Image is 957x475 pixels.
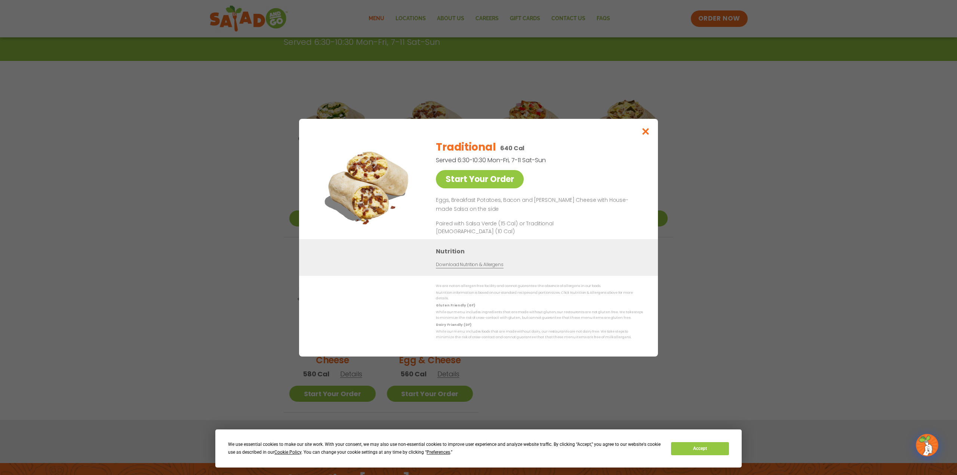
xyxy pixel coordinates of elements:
[436,155,604,165] p: Served 6:30-10:30 Mon-Fri, 7-11 Sat-Sun
[436,290,643,302] p: Nutrition information is based on our standard recipes and portion sizes. Click Nutrition & Aller...
[215,429,742,468] div: Cookie Consent Prompt
[436,139,496,155] h2: Traditional
[436,196,640,214] p: Eggs, Breakfast Potatoes, Bacon and [PERSON_NAME] Cheese with House-made Salsa on the side
[500,144,524,153] p: 640 Cal
[436,329,643,340] p: While our menu includes foods that are made without dairy, our restaurants are not dairy free. We...
[436,170,524,188] a: Start Your Order
[436,261,503,268] a: Download Nutrition & Allergens
[634,119,658,144] button: Close modal
[436,246,647,256] h3: Nutrition
[671,442,729,455] button: Accept
[436,219,574,235] p: Paired with Salsa Verde (15 Cal) or Traditional [DEMOGRAPHIC_DATA] (10 Cal)
[427,450,450,455] span: Preferences
[436,283,643,289] p: We are not an allergen free facility and cannot guarantee the absence of allergens in our foods.
[436,322,471,327] strong: Dairy Friendly (DF)
[436,309,643,321] p: While our menu includes ingredients that are made without gluten, our restaurants are not gluten ...
[274,450,301,455] span: Cookie Policy
[917,435,938,456] img: wpChatIcon
[228,441,662,456] div: We use essential cookies to make our site work. With your consent, we may also use non-essential ...
[436,303,475,307] strong: Gluten Friendly (GF)
[316,134,421,239] img: Featured product photo for Traditional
